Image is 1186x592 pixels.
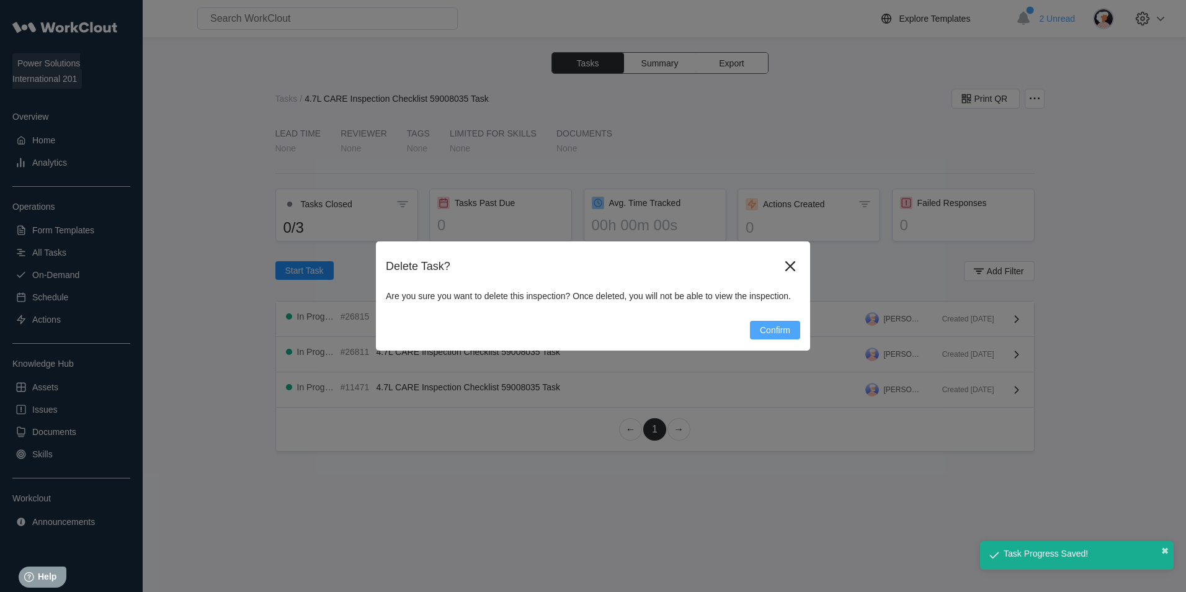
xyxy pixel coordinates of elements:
span: Confirm [760,326,790,334]
div: Delete Task? [386,260,780,273]
div: Task Progress Saved! [1004,549,1088,558]
button: close [1161,546,1169,556]
div: Are you sure you want to delete this inspection? Once deleted, you will not be able to view the i... [386,291,800,301]
button: Confirm [750,321,800,339]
